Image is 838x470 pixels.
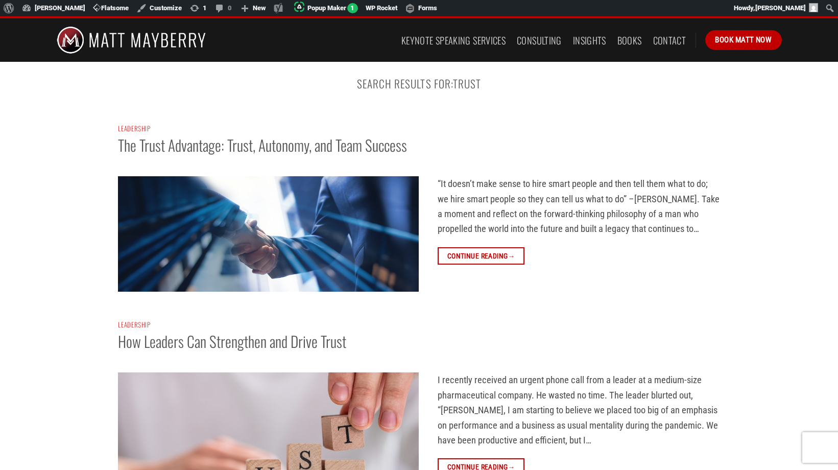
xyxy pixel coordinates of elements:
[653,31,686,50] a: Contact
[617,31,642,50] a: Books
[715,34,772,46] span: Book Matt Now
[347,3,358,13] span: 1
[118,134,407,156] a: The Trust Advantage: Trust, Autonomy, and Team Success
[118,124,150,133] a: Leadership
[57,18,206,62] img: Matt Mayberry
[517,31,562,50] a: Consulting
[573,31,606,50] a: Insights
[705,30,781,50] a: Book Matt Now
[755,4,806,12] span: [PERSON_NAME]
[57,77,782,90] h1: Search Results for:
[401,31,506,50] a: Keynote Speaking Services
[118,320,150,330] a: Leadership
[118,176,720,237] p: “It doesn’t make sense to hire smart people and then tell them what to do; we hire smart people s...
[453,76,481,91] span: trust
[118,330,346,353] a: How Leaders Can Strengthen and Drive Trust
[118,176,419,292] img: trust advantage
[438,247,524,265] a: Continue reading→
[118,372,720,448] p: I recently received an urgent phone call from a leader at a medium-size pharmaceutical company. H...
[508,250,515,262] span: →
